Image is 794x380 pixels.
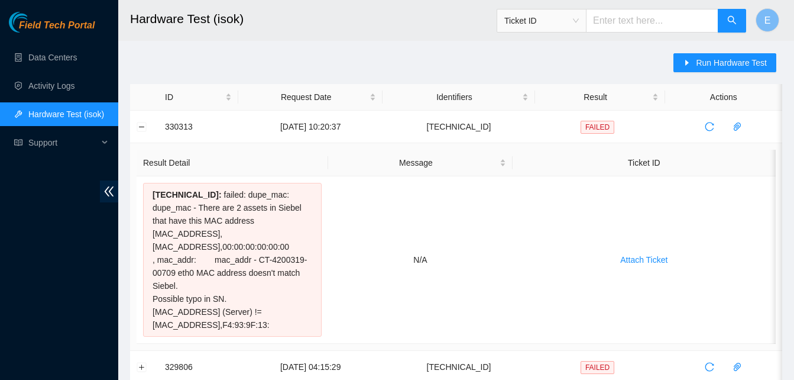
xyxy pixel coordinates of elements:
span: Ticket ID [504,12,579,30]
a: Akamai TechnologiesField Tech Portal [9,21,95,37]
span: Support [28,131,98,154]
div: failed: dupe_mac: dupe_mac - There are 2 assets in Siebel that have this MAC address [MAC_ADDRESS... [143,183,322,337]
button: search [718,9,746,33]
th: Ticket ID [513,150,776,176]
span: Field Tech Portal [19,20,95,31]
span: paper-clip [728,122,746,131]
span: FAILED [581,121,614,134]
input: Enter text here... [586,9,718,33]
button: Expand row [137,362,147,372]
button: reload [700,117,719,136]
span: double-left [100,181,118,202]
span: FAILED [581,361,614,374]
button: caret-rightRun Hardware Test [673,53,776,72]
button: paper-clip [728,117,747,136]
a: Hardware Test (isok) [28,110,104,119]
button: Collapse row [137,122,147,131]
button: Attach Ticket [611,250,677,269]
span: reload [701,362,718,372]
td: [TECHNICAL_ID] [383,111,534,143]
span: Run Hardware Test [696,56,767,69]
span: [TECHNICAL_ID] : [153,190,222,199]
button: E [756,8,779,32]
button: paper-clip [728,358,747,376]
span: paper-clip [728,362,746,372]
button: reload [700,358,719,376]
span: read [14,139,22,147]
span: E [764,13,771,28]
th: Actions [665,84,782,111]
th: Result Detail [137,150,328,176]
span: reload [701,122,718,131]
td: N/A [328,176,512,344]
a: Data Centers [28,53,77,62]
td: 330313 [158,111,238,143]
span: search [727,15,737,27]
img: Akamai Technologies [9,12,60,33]
span: caret-right [683,59,691,68]
span: Attach Ticket [620,253,667,266]
a: Activity Logs [28,81,75,91]
td: [DATE] 10:20:37 [238,111,383,143]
